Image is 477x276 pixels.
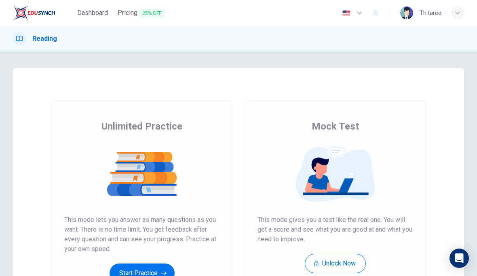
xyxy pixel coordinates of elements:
[13,5,74,21] a: EduSynch logo
[118,8,165,18] span: Pricing
[139,9,165,18] span: 25% OFF
[257,215,413,244] span: This mode gives you a test like the real one. You will get a score and see what you are good at a...
[420,8,441,18] div: Thitaree
[32,34,57,44] h1: Reading
[305,254,366,273] button: Unlock Now
[77,8,108,18] span: Dashboard
[64,215,220,254] span: This mode lets you answer as many questions as you want. There is no time limit. You get feedback...
[341,10,351,16] img: en
[312,120,359,133] span: Mock Test
[101,120,182,133] span: Unlimited Practice
[74,6,111,21] a: Dashboard
[13,5,55,21] img: EduSynch logo
[450,249,469,268] div: Open Intercom Messenger
[74,6,111,20] button: Dashboard
[114,6,168,21] button: Pricing25% OFF
[400,6,413,19] img: Profile picture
